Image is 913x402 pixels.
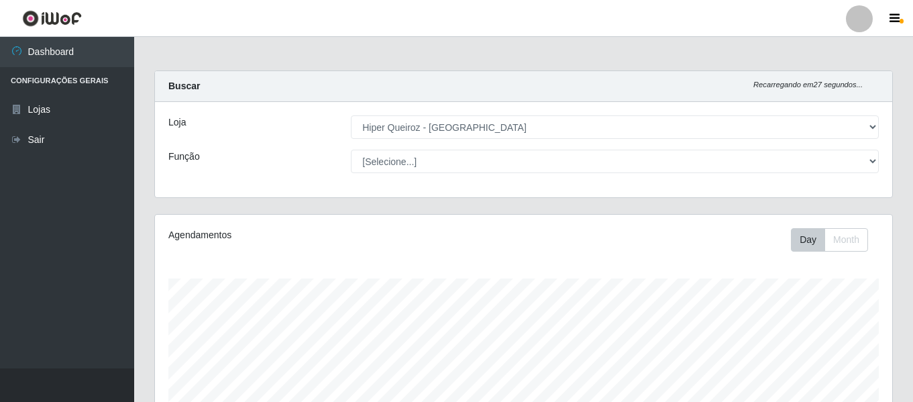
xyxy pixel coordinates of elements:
[168,81,200,91] strong: Buscar
[791,228,879,252] div: Toolbar with button groups
[168,150,200,164] label: Função
[168,228,453,242] div: Agendamentos
[824,228,868,252] button: Month
[791,228,868,252] div: First group
[168,115,186,130] label: Loja
[22,10,82,27] img: CoreUI Logo
[791,228,825,252] button: Day
[753,81,863,89] i: Recarregando em 27 segundos...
